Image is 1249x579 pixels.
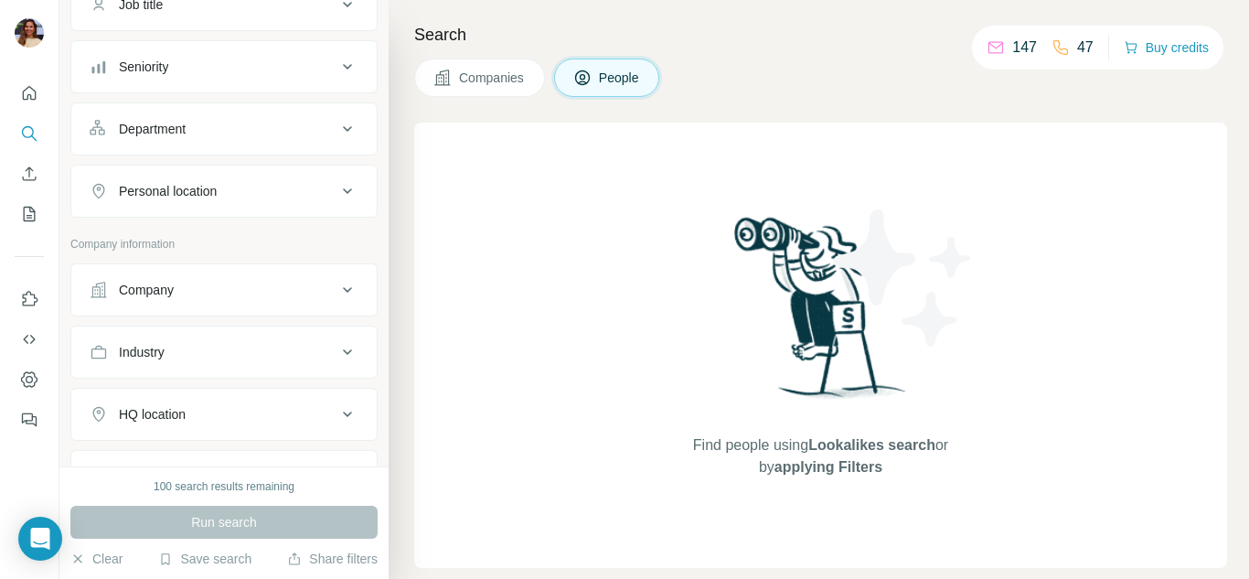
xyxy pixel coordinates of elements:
[119,405,186,424] div: HQ location
[15,157,44,190] button: Enrich CSV
[119,58,168,76] div: Seniority
[70,236,378,252] p: Company information
[15,77,44,110] button: Quick start
[15,117,44,150] button: Search
[1124,35,1209,60] button: Buy credits
[18,517,62,561] div: Open Intercom Messenger
[599,69,641,87] span: People
[71,392,377,436] button: HQ location
[15,283,44,316] button: Use Surfe on LinkedIn
[15,403,44,436] button: Feedback
[15,198,44,231] button: My lists
[459,69,526,87] span: Companies
[158,550,251,568] button: Save search
[119,281,174,299] div: Company
[119,343,165,361] div: Industry
[774,459,882,475] span: applying Filters
[71,107,377,151] button: Department
[15,323,44,356] button: Use Surfe API
[726,212,916,416] img: Surfe Illustration - Woman searching with binoculars
[71,45,377,89] button: Seniority
[119,182,217,200] div: Personal location
[154,478,294,495] div: 100 search results remaining
[119,120,186,138] div: Department
[70,550,123,568] button: Clear
[15,363,44,396] button: Dashboard
[674,434,966,478] span: Find people using or by
[808,437,935,453] span: Lookalikes search
[71,169,377,213] button: Personal location
[821,196,986,360] img: Surfe Illustration - Stars
[287,550,378,568] button: Share filters
[1012,37,1037,59] p: 147
[71,455,377,499] button: Annual revenue ($)
[71,268,377,312] button: Company
[15,18,44,48] img: Avatar
[414,22,1227,48] h4: Search
[71,330,377,374] button: Industry
[1077,37,1094,59] p: 47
